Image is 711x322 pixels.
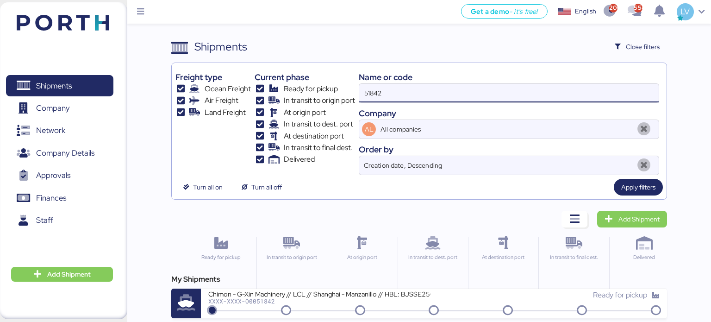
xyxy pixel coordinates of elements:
div: In transit to dest. port [402,253,464,261]
a: Approvals [6,165,113,186]
span: Ready for pickup [593,290,647,300]
span: Turn all off [251,182,282,193]
span: Land Freight [205,107,246,118]
span: LV [680,6,690,18]
div: In transit to origin port [261,253,323,261]
span: Air Freight [205,95,238,106]
span: Shipments [36,79,72,93]
span: Add Shipment [618,214,660,225]
span: Ocean Freight [205,83,251,95]
button: Turn all off [234,179,289,196]
div: Chimon - G-Xin Machinery // LCL // Shanghai - Manzanillo // HBL: BJSSE2506015 // MBL: SHMAN25231474P [208,290,430,297]
span: Ready for pickup [284,83,338,95]
a: Finances [6,188,113,209]
span: Apply filters [621,182,655,193]
a: Add Shipment [597,211,667,227]
span: In transit to origin port [284,95,355,106]
span: Network [36,124,65,137]
button: Turn all on [175,179,230,196]
div: In transit to final dest. [543,253,605,261]
a: Shipments [6,75,113,96]
span: Finances [36,191,66,205]
span: Approvals [36,169,70,182]
span: Company Details [36,146,94,160]
div: English [575,6,596,16]
span: Turn all on [193,182,223,193]
span: In transit to final dest. [284,142,353,153]
a: Company Details [6,143,113,164]
div: Name or code [359,71,659,83]
button: Close filters [607,38,667,55]
span: Delivered [284,154,315,165]
div: At destination port [472,253,534,261]
div: Current phase [255,71,355,83]
span: At destination port [284,131,344,142]
a: Company [6,98,113,119]
div: Delivered [613,253,675,261]
div: At origin port [331,253,393,261]
a: Network [6,120,113,141]
button: Menu [133,4,149,20]
div: Order by [359,143,659,156]
input: AL [379,120,633,139]
div: Company [359,107,659,120]
span: In transit to dest. port [284,119,353,130]
span: Close filters [626,41,660,52]
div: Freight type [175,71,251,83]
div: XXXX-XXXX-O0051842 [208,298,430,304]
span: Add Shipment [47,269,91,280]
span: Company [36,101,70,115]
button: Add Shipment [11,267,113,282]
span: AL [365,124,374,134]
button: Apply filters [614,179,663,196]
span: At origin port [284,107,326,118]
div: Shipments [194,38,247,55]
span: Staff [36,214,53,227]
div: My Shipments [171,274,667,285]
div: Ready for pickup [190,253,252,261]
a: Staff [6,210,113,231]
